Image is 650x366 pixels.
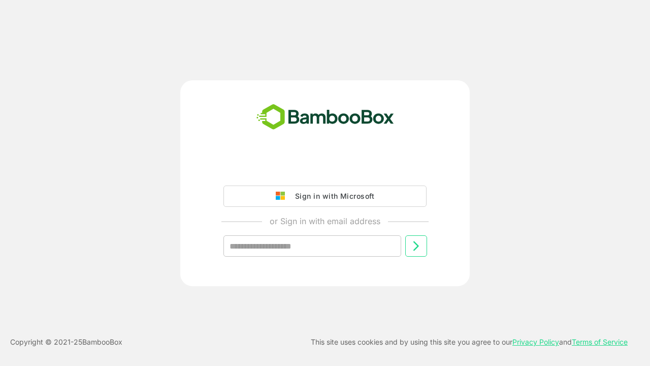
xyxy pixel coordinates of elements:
div: Sign in with Microsoft [290,190,374,203]
p: This site uses cookies and by using this site you agree to our and [311,336,628,348]
a: Privacy Policy [512,338,559,346]
p: Copyright © 2021- 25 BambooBox [10,336,122,348]
iframe: Sign in with Google Button [218,157,432,179]
button: Sign in with Microsoft [223,186,427,207]
a: Terms of Service [572,338,628,346]
img: bamboobox [251,101,400,134]
p: or Sign in with email address [270,215,380,227]
img: google [276,192,290,201]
